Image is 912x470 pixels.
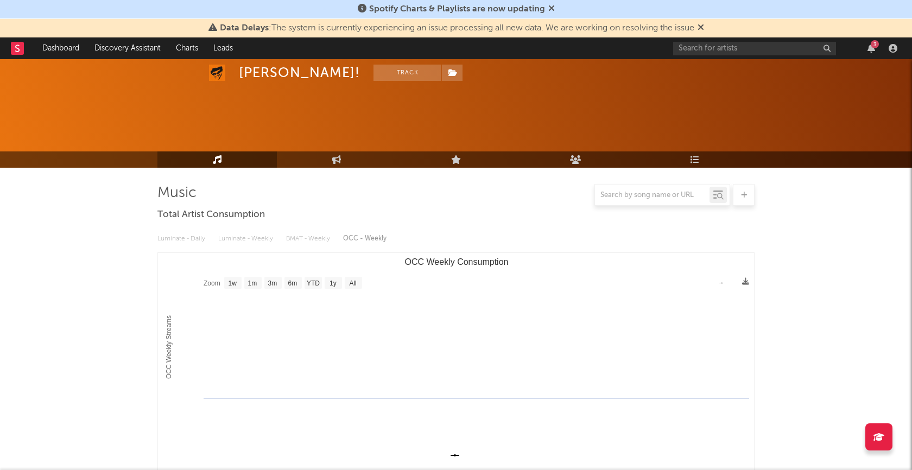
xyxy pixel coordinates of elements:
[349,280,356,287] text: All
[158,253,755,470] svg: OCC Weekly Consumption
[718,279,724,287] text: →
[373,65,441,81] button: Track
[165,315,173,379] text: OCC Weekly Streams
[673,42,836,55] input: Search for artists
[330,280,337,287] text: 1y
[268,280,277,287] text: 3m
[595,191,710,200] input: Search by song name or URL
[87,37,168,59] a: Discovery Assistant
[248,280,257,287] text: 1m
[220,24,269,33] span: Data Delays
[698,24,704,33] span: Dismiss
[548,5,555,14] span: Dismiss
[871,40,879,48] div: 3
[307,280,320,287] text: YTD
[239,65,360,81] div: [PERSON_NAME]!
[220,24,694,33] span: : The system is currently experiencing an issue processing all new data. We are working on resolv...
[405,257,509,266] text: OCC Weekly Consumption
[157,208,265,221] span: Total Artist Consumption
[168,37,206,59] a: Charts
[229,280,237,287] text: 1w
[204,280,220,287] text: Zoom
[206,37,240,59] a: Leads
[288,280,297,287] text: 6m
[867,44,875,53] button: 3
[35,37,87,59] a: Dashboard
[369,5,545,14] span: Spotify Charts & Playlists are now updating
